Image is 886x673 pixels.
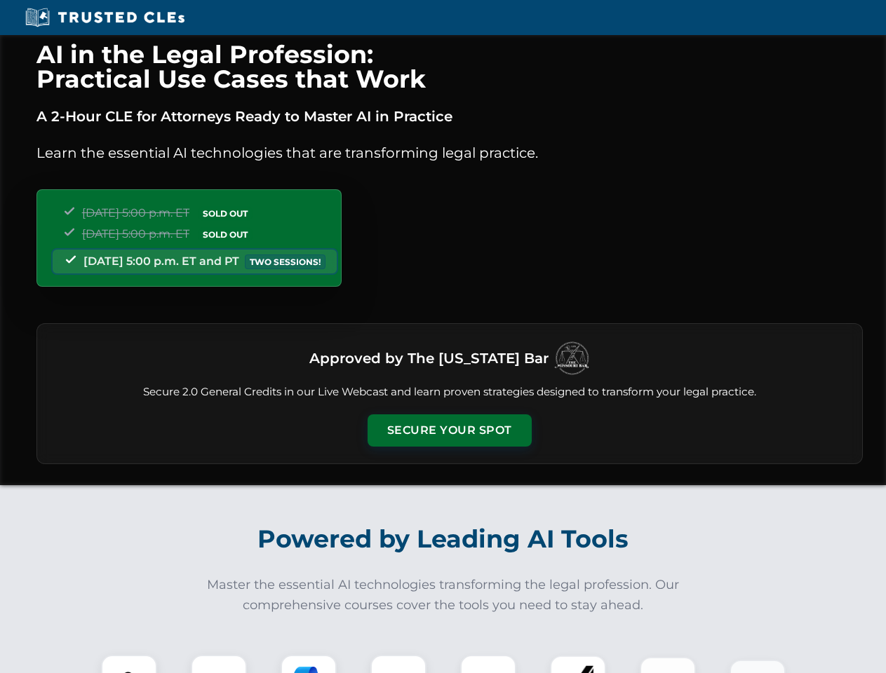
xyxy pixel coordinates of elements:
[36,105,863,128] p: A 2-Hour CLE for Attorneys Ready to Master AI in Practice
[36,142,863,164] p: Learn the essential AI technologies that are transforming legal practice.
[198,206,253,221] span: SOLD OUT
[198,575,689,616] p: Master the essential AI technologies transforming the legal profession. Our comprehensive courses...
[21,7,189,28] img: Trusted CLEs
[368,414,532,447] button: Secure Your Spot
[82,227,189,240] span: [DATE] 5:00 p.m. ET
[55,515,832,564] h2: Powered by Leading AI Tools
[198,227,253,242] span: SOLD OUT
[554,341,589,376] img: Logo
[54,384,845,400] p: Secure 2.0 General Credits in our Live Webcast and learn proven strategies designed to transform ...
[82,206,189,219] span: [DATE] 5:00 p.m. ET
[36,42,863,91] h1: AI in the Legal Profession: Practical Use Cases that Work
[309,346,549,371] h3: Approved by The [US_STATE] Bar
